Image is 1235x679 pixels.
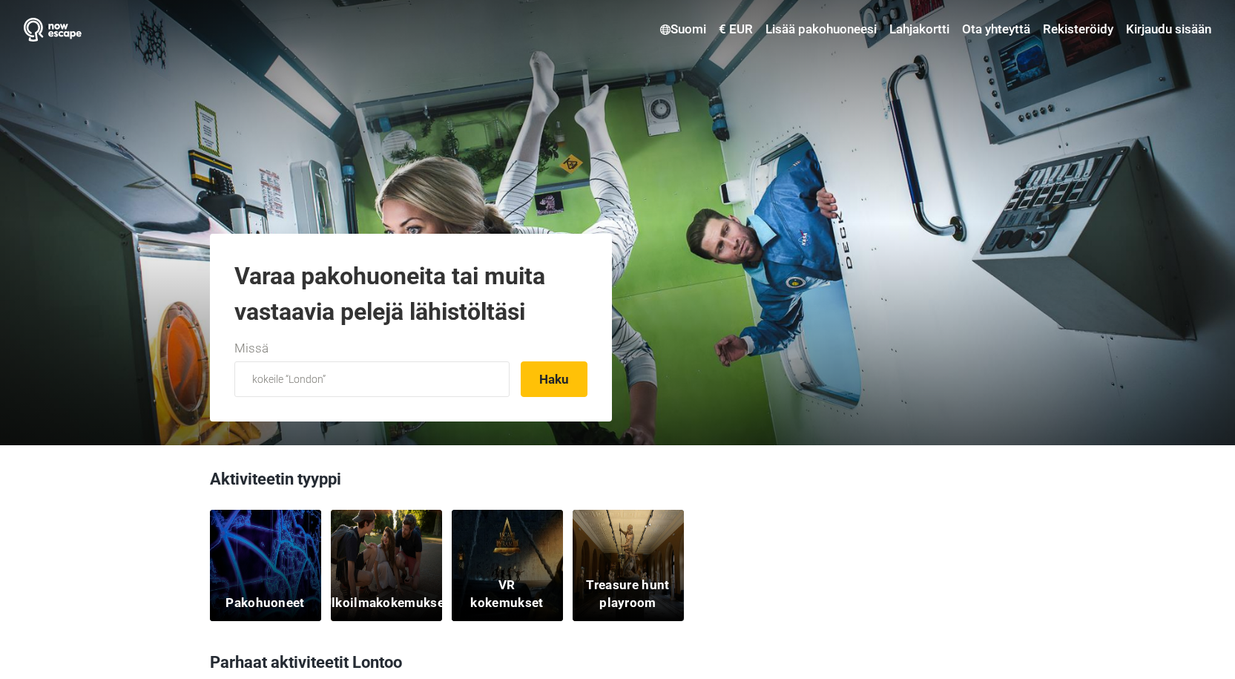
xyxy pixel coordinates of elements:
a: Lahjakortti [886,16,953,43]
a: € EUR [715,16,757,43]
a: Suomi [656,16,710,43]
input: kokeile “London” [234,361,510,397]
a: Kirjaudu sisään [1122,16,1211,43]
button: Haku [521,361,587,397]
h5: Treasure hunt playroom [582,577,674,612]
label: Missä [234,339,269,358]
h1: Varaa pakohuoneita tai muita vastaavia pelejä lähistöltäsi [234,258,587,329]
a: Rekisteröidy [1039,16,1117,43]
a: Ulkoilmakokemukset [331,510,442,621]
img: Nowescape logo [24,18,82,42]
img: Suomi [660,24,671,35]
h5: Pakohuoneet [225,594,304,612]
h5: VR kokemukset [461,577,553,612]
a: Ota yhteyttä [958,16,1034,43]
h5: Ulkoilmakokemukset [323,594,449,612]
a: Treasure hunt playroom [573,510,684,621]
a: Lisää pakohuoneesi [762,16,880,43]
a: VR kokemukset [452,510,563,621]
a: Pakohuoneet [210,510,321,621]
h3: Aktiviteetin tyyppi [210,468,1026,499]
